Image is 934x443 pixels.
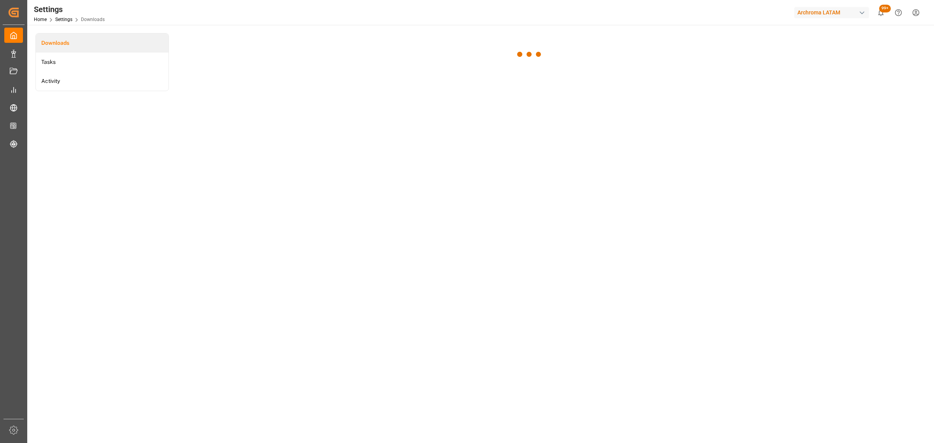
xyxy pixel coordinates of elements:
button: Help Center [890,4,907,21]
div: Settings [34,4,105,15]
a: Home [34,17,47,22]
button: Archroma LATAM [794,5,872,20]
span: 99+ [879,5,891,12]
button: show 100 new notifications [872,4,890,21]
div: Archroma LATAM [794,7,869,18]
a: Tasks [36,53,169,72]
a: Activity [36,72,169,91]
a: Settings [55,17,72,22]
a: Downloads [36,33,169,53]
